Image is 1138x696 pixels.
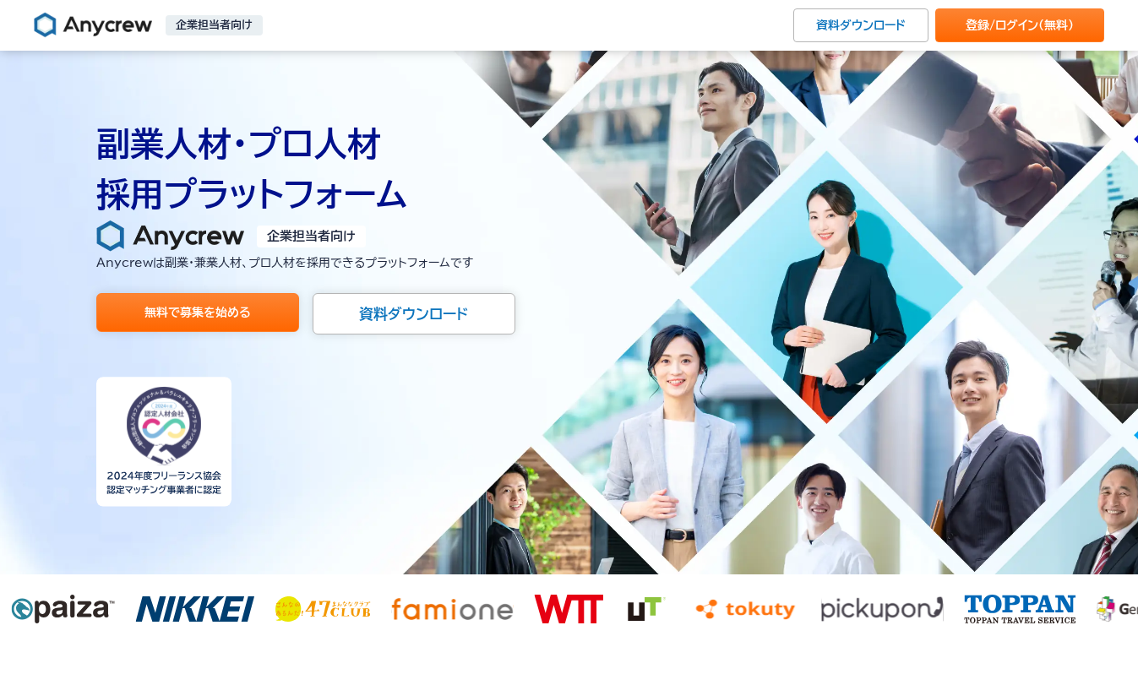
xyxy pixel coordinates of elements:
img: tokuty [684,595,795,623]
img: Anycrew [34,12,152,39]
img: toppan [958,595,1070,623]
img: Anycrew [96,220,244,253]
p: 企業担当者向け [166,15,263,35]
p: Anycrewは副業・兼業人材、プロ人材を 採用できるプラットフォームです [96,253,1043,272]
h1: 副業人材・プロ人材 採用プラットフォーム [96,118,1043,220]
a: 資料ダウンロード [313,293,515,334]
img: nikkei [129,596,249,622]
p: 企業担当者向け [257,226,366,248]
img: 47club [270,596,365,622]
a: 無料で募集を始める [96,293,299,332]
img: Anycrew認定 [96,377,231,507]
img: ut [618,595,664,623]
img: pickupon [815,595,938,623]
a: 資料ダウンロード [793,8,928,42]
img: famione [385,595,508,623]
img: wtt [528,595,597,623]
img: paiza [5,595,109,623]
a: 登録/ログイン（無料） [935,8,1104,42]
span: （無料） [1038,19,1074,31]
